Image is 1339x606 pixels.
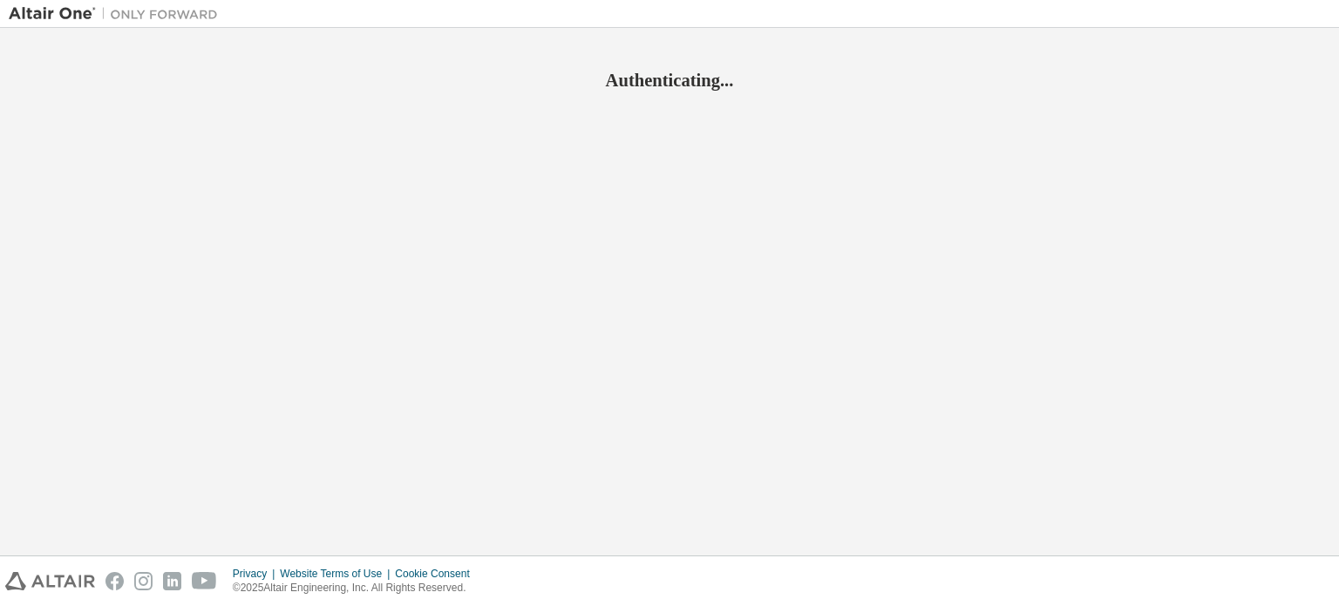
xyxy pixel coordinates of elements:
[134,572,153,590] img: instagram.svg
[280,567,395,581] div: Website Terms of Use
[233,581,480,596] p: © 2025 Altair Engineering, Inc. All Rights Reserved.
[5,572,95,590] img: altair_logo.svg
[192,572,217,590] img: youtube.svg
[395,567,479,581] div: Cookie Consent
[233,567,280,581] div: Privacy
[105,572,124,590] img: facebook.svg
[9,5,227,23] img: Altair One
[163,572,181,590] img: linkedin.svg
[9,69,1330,92] h2: Authenticating...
